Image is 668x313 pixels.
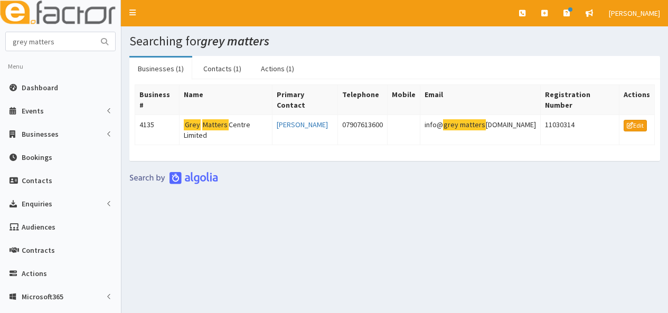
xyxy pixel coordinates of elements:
th: Business # [135,85,180,115]
a: Contacts (1) [195,58,250,80]
span: Contacts [22,176,52,185]
h1: Searching for [129,34,660,48]
span: [PERSON_NAME] [609,8,660,18]
span: Enquiries [22,199,52,208]
span: Dashboard [22,83,58,92]
a: Actions (1) [252,58,303,80]
a: Businesses (1) [129,58,192,80]
a: Edit [624,120,647,131]
td: 11030314 [541,115,619,145]
th: Registration Number [541,85,619,115]
i: grey matters [201,33,269,49]
span: Actions [22,269,47,278]
mark: Grey [184,119,201,130]
th: Primary Contact [272,85,337,115]
td: 07907613600 [337,115,387,145]
td: info@ [DOMAIN_NAME] [420,115,541,145]
img: search-by-algolia-light-background.png [129,172,218,184]
mark: Matters [202,119,229,130]
td: Centre Limited [180,115,272,145]
th: Mobile [387,85,420,115]
th: Name [180,85,272,115]
span: Events [22,106,44,116]
th: Email [420,85,541,115]
th: Actions [619,85,654,115]
span: Bookings [22,153,52,162]
td: 4135 [135,115,180,145]
input: Search... [6,32,95,51]
mark: grey [443,119,459,130]
a: [PERSON_NAME] [277,120,328,129]
span: Audiences [22,222,55,232]
span: Contracts [22,245,55,255]
mark: matters [459,119,486,130]
span: Microsoft365 [22,292,63,301]
th: Telephone [337,85,387,115]
span: Businesses [22,129,59,139]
